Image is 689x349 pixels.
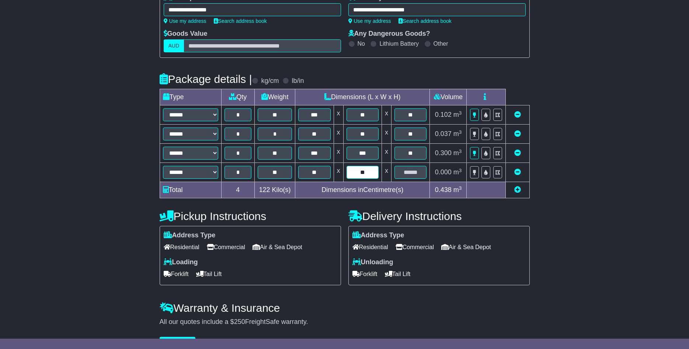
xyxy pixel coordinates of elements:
[435,186,452,193] span: 0.438
[514,168,521,176] a: Remove this item
[259,186,270,193] span: 122
[352,268,377,280] span: Forklift
[514,111,521,118] a: Remove this item
[459,129,462,135] sup: 3
[435,168,452,176] span: 0.000
[514,149,521,157] a: Remove this item
[435,130,452,137] span: 0.037
[334,125,343,144] td: x
[453,130,462,137] span: m
[160,318,530,326] div: All our quotes include a $ FreightSafe warranty.
[348,210,530,222] h4: Delivery Instructions
[382,144,391,163] td: x
[255,89,295,105] td: Weight
[160,302,530,314] h4: Warranty & Insurance
[164,231,216,240] label: Address Type
[164,30,208,38] label: Goods Value
[334,105,343,125] td: x
[160,210,341,222] h4: Pickup Instructions
[399,18,452,24] a: Search address book
[385,268,411,280] span: Tail Lift
[453,186,462,193] span: m
[459,185,462,191] sup: 3
[453,149,462,157] span: m
[221,89,255,105] td: Qty
[334,144,343,163] td: x
[348,18,391,24] a: Use my address
[352,258,393,266] label: Unloading
[352,241,388,253] span: Residential
[382,105,391,125] td: x
[207,241,245,253] span: Commercial
[352,231,404,240] label: Address Type
[261,77,279,85] label: kg/cm
[514,186,521,193] a: Add new item
[334,163,343,182] td: x
[348,30,430,38] label: Any Dangerous Goods?
[255,182,295,198] td: Kilo(s)
[164,258,198,266] label: Loading
[164,39,184,52] label: AUD
[295,89,430,105] td: Dimensions (L x W x H)
[164,268,189,280] span: Forklift
[164,18,206,24] a: Use my address
[459,149,462,154] sup: 3
[441,241,491,253] span: Air & Sea Depot
[435,111,452,118] span: 0.102
[430,89,467,105] td: Volume
[160,182,221,198] td: Total
[453,111,462,118] span: m
[234,318,245,325] span: 250
[459,110,462,116] sup: 3
[379,40,419,47] label: Lithium Battery
[160,73,252,85] h4: Package details |
[221,182,255,198] td: 4
[358,40,365,47] label: No
[435,149,452,157] span: 0.300
[160,89,221,105] td: Type
[514,130,521,137] a: Remove this item
[434,40,448,47] label: Other
[214,18,267,24] a: Search address book
[295,182,430,198] td: Dimensions in Centimetre(s)
[196,268,222,280] span: Tail Lift
[253,241,302,253] span: Air & Sea Depot
[459,168,462,173] sup: 3
[453,168,462,176] span: m
[396,241,434,253] span: Commercial
[382,163,391,182] td: x
[382,125,391,144] td: x
[164,241,199,253] span: Residential
[292,77,304,85] label: lb/in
